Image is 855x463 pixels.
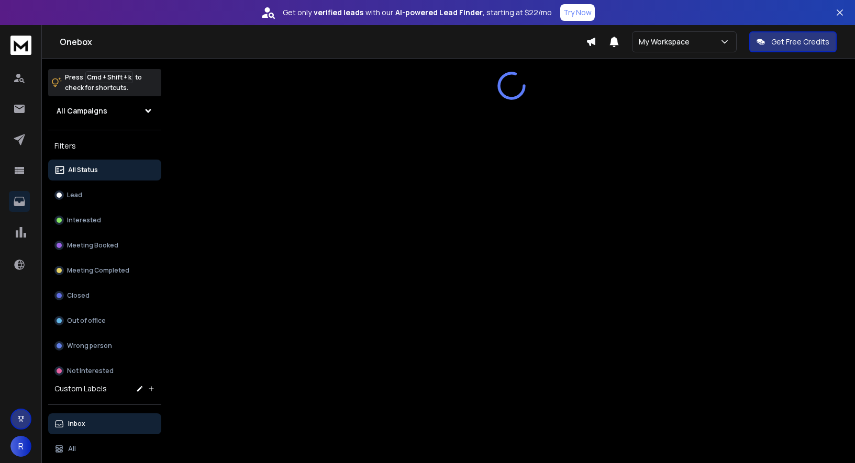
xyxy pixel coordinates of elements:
p: Meeting Booked [67,241,118,250]
p: All [68,445,76,453]
p: My Workspace [639,37,694,47]
button: Inbox [48,413,161,434]
button: Wrong person [48,335,161,356]
button: Out of office [48,310,161,331]
button: All [48,438,161,459]
button: Closed [48,285,161,306]
p: Try Now [563,7,592,18]
p: Meeting Completed [67,266,129,275]
button: Meeting Completed [48,260,161,281]
p: Inbox [68,420,85,428]
h1: All Campaigns [57,106,107,116]
button: Lead [48,185,161,206]
strong: AI-powered Lead Finder, [395,7,484,18]
p: Lead [67,191,82,199]
button: R [10,436,31,457]
button: All Campaigns [48,100,161,121]
button: Not Interested [48,360,161,381]
h1: Onebox [60,36,586,48]
p: Not Interested [67,367,114,375]
button: Interested [48,210,161,231]
h3: Filters [48,139,161,153]
p: Wrong person [67,342,112,350]
p: Out of office [67,317,106,325]
button: All Status [48,160,161,180]
button: Try Now [560,4,595,21]
img: logo [10,36,31,55]
strong: verified leads [314,7,363,18]
button: Get Free Credits [749,31,837,52]
p: All Status [68,166,98,174]
h3: Custom Labels [54,383,107,394]
p: Get only with our starting at $22/mo [283,7,552,18]
p: Press to check for shortcuts. [65,72,142,93]
span: Cmd + Shift + k [85,71,133,83]
p: Interested [67,216,101,224]
p: Closed [67,291,90,300]
p: Get Free Credits [771,37,829,47]
button: Meeting Booked [48,235,161,256]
